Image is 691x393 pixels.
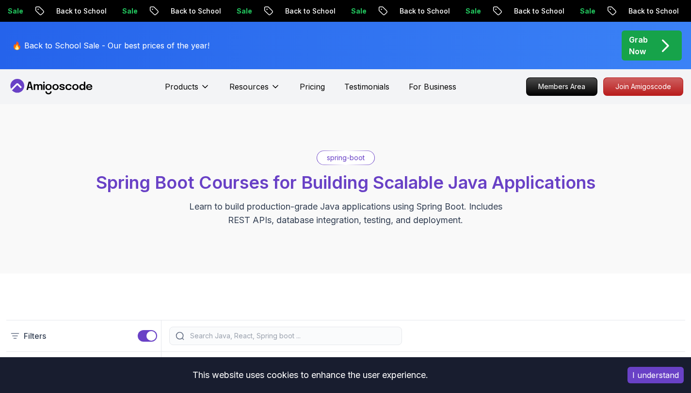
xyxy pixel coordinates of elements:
p: Back to School [153,6,219,16]
p: Members Area [527,78,597,95]
p: Sale [562,6,594,16]
p: Join Amigoscode [604,78,683,95]
div: This website uses cookies to enhance the user experience. [7,364,613,386]
button: Products [165,81,210,100]
span: Spring Boot Courses for Building Scalable Java Applications [96,172,595,193]
p: Grab Now [629,34,648,57]
p: Sale [448,6,479,16]
p: Sale [105,6,136,16]
p: Back to School [497,6,562,16]
a: Testimonials [344,81,389,92]
a: Pricing [300,81,325,92]
a: Members Area [526,77,597,96]
p: Filters [24,330,46,342]
p: Sale [219,6,250,16]
input: Search Java, React, Spring boot ... [188,331,396,341]
p: Products [165,81,198,92]
button: Resources [229,81,280,100]
p: Back to School [39,6,105,16]
p: 🔥 Back to School Sale - Our best prices of the year! [12,40,209,51]
button: Accept cookies [627,367,684,383]
p: Learn to build production-grade Java applications using Spring Boot. Includes REST APIs, database... [183,200,509,227]
p: Resources [229,81,269,92]
p: spring-boot [327,153,365,163]
p: Back to School [611,6,677,16]
p: Sale [334,6,365,16]
p: Back to School [268,6,334,16]
a: For Business [409,81,456,92]
a: Join Amigoscode [603,77,683,96]
p: Back to School [382,6,448,16]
